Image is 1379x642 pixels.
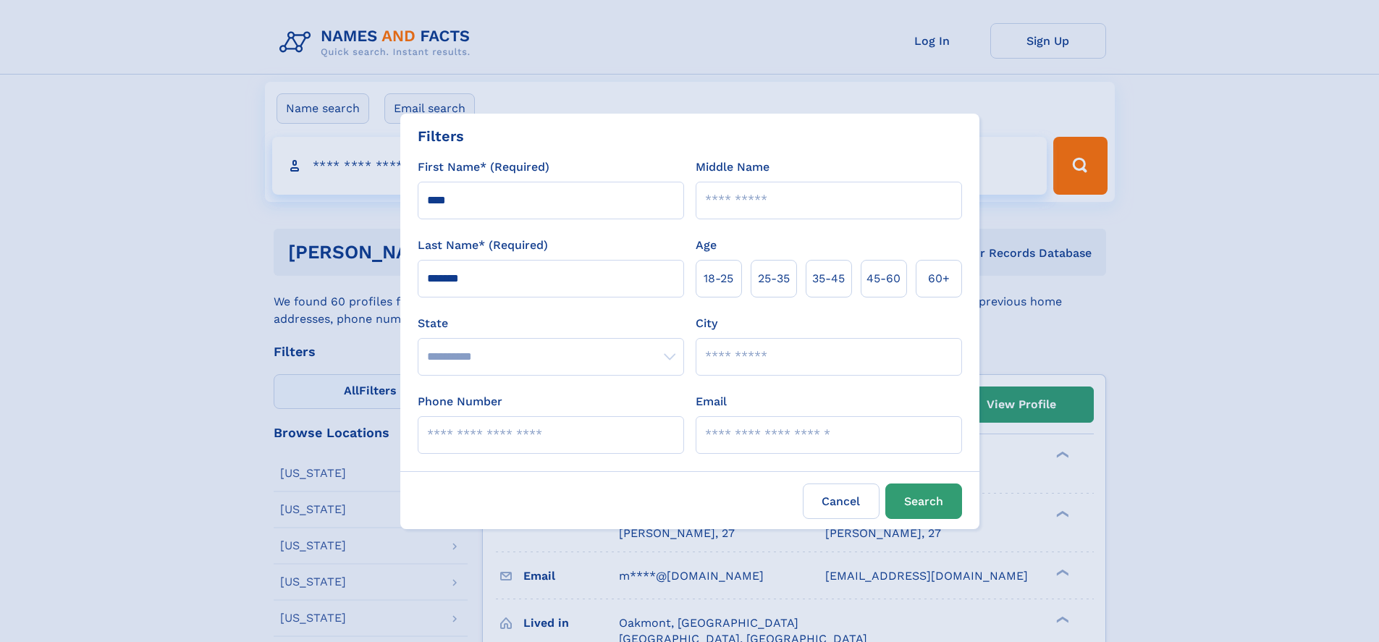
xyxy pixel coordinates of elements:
label: Email [696,393,727,410]
button: Search [885,483,962,519]
label: City [696,315,717,332]
span: 18‑25 [704,270,733,287]
label: Phone Number [418,393,502,410]
label: State [418,315,684,332]
label: Middle Name [696,159,769,176]
span: 60+ [928,270,950,287]
span: 35‑45 [812,270,845,287]
label: Age [696,237,717,254]
div: Filters [418,125,464,147]
span: 25‑35 [758,270,790,287]
label: Last Name* (Required) [418,237,548,254]
label: First Name* (Required) [418,159,549,176]
span: 45‑60 [866,270,901,287]
label: Cancel [803,483,880,519]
